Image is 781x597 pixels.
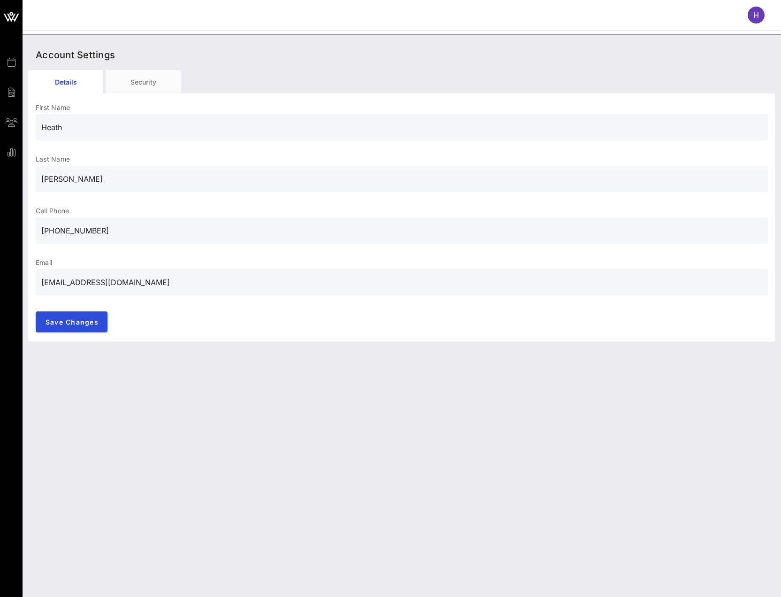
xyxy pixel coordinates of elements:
div: Account Settings [28,40,775,70]
p: Cell Phone [36,206,768,216]
p: Email [36,258,768,267]
p: First Name [36,103,768,112]
div: Security [106,70,181,93]
p: Last Name [36,155,768,164]
div: Details [28,70,103,93]
button: Save Changes [36,311,107,332]
span: Save Changes [45,318,99,326]
div: H [748,7,765,23]
span: H [753,10,759,20]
